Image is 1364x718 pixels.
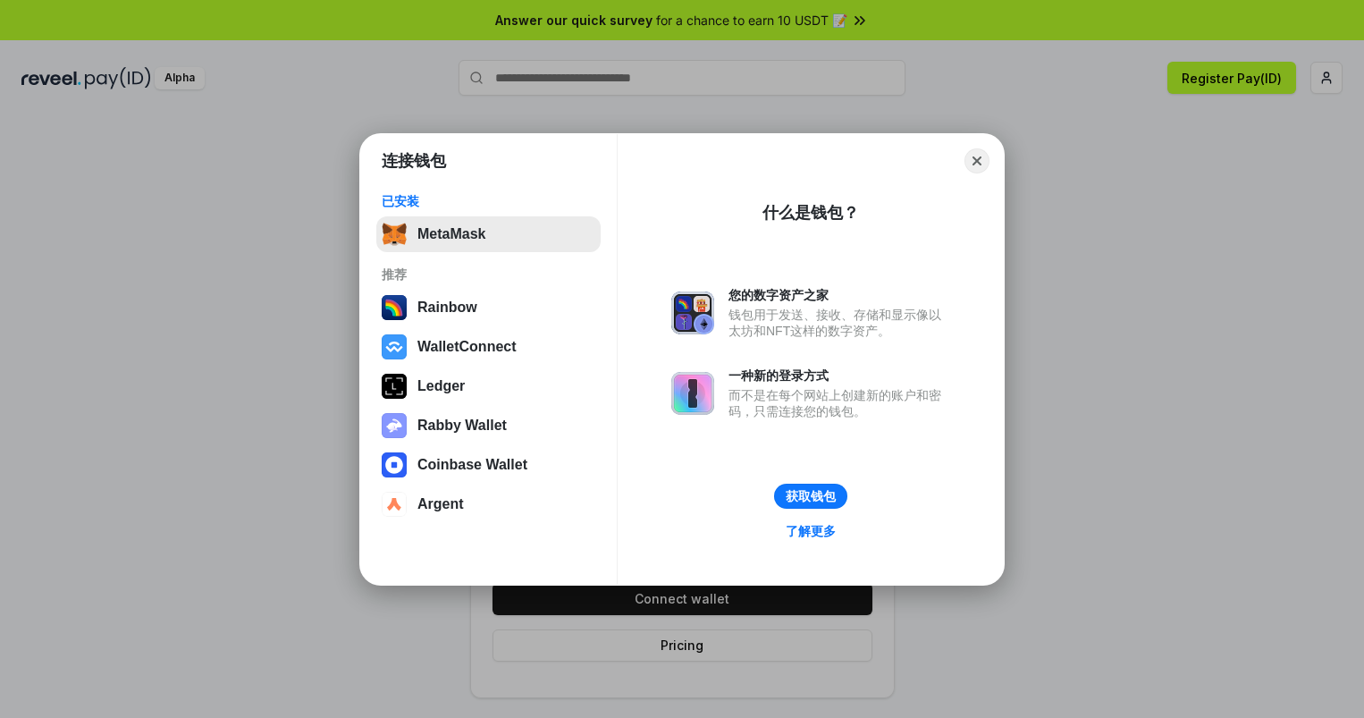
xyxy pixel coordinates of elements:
div: Coinbase Wallet [417,457,527,473]
div: WalletConnect [417,339,517,355]
button: Close [964,148,989,173]
button: Coinbase Wallet [376,447,601,483]
div: 您的数字资产之家 [728,287,950,303]
img: svg+xml,%3Csvg%20xmlns%3D%22http%3A%2F%2Fwww.w3.org%2F2000%2Fsvg%22%20fill%3D%22none%22%20viewBox... [382,413,407,438]
button: MetaMask [376,216,601,252]
div: 钱包用于发送、接收、存储和显示像以太坊和NFT这样的数字资产。 [728,307,950,339]
div: 而不是在每个网站上创建新的账户和密码，只需连接您的钱包。 [728,387,950,419]
img: svg+xml,%3Csvg%20width%3D%2228%22%20height%3D%2228%22%20viewBox%3D%220%200%2028%2028%22%20fill%3D... [382,492,407,517]
div: 了解更多 [786,523,836,539]
div: Rainbow [417,300,477,316]
button: 获取钱包 [774,484,847,509]
button: Argent [376,486,601,522]
div: Rabby Wallet [417,418,507,434]
button: Ledger [376,368,601,404]
img: svg+xml,%3Csvg%20fill%3D%22none%22%20height%3D%2233%22%20viewBox%3D%220%200%2035%2033%22%20width%... [382,222,407,247]
button: Rainbow [376,290,601,325]
img: svg+xml,%3Csvg%20width%3D%22120%22%20height%3D%22120%22%20viewBox%3D%220%200%20120%20120%22%20fil... [382,295,407,320]
h1: 连接钱包 [382,150,446,172]
div: 什么是钱包？ [762,202,859,224]
img: svg+xml,%3Csvg%20xmlns%3D%22http%3A%2F%2Fwww.w3.org%2F2000%2Fsvg%22%20width%3D%2228%22%20height%3... [382,374,407,399]
img: svg+xml,%3Csvg%20width%3D%2228%22%20height%3D%2228%22%20viewBox%3D%220%200%2028%2028%22%20fill%3D... [382,334,407,359]
a: 了解更多 [775,519,846,543]
div: 一种新的登录方式 [728,367,950,384]
div: Argent [417,496,464,512]
img: svg+xml,%3Csvg%20width%3D%2228%22%20height%3D%2228%22%20viewBox%3D%220%200%2028%2028%22%20fill%3D... [382,452,407,477]
img: svg+xml,%3Csvg%20xmlns%3D%22http%3A%2F%2Fwww.w3.org%2F2000%2Fsvg%22%20fill%3D%22none%22%20viewBox... [671,372,714,415]
div: 获取钱包 [786,488,836,504]
div: MetaMask [417,226,485,242]
button: WalletConnect [376,329,601,365]
div: 推荐 [382,266,595,283]
button: Rabby Wallet [376,408,601,443]
div: 已安装 [382,193,595,209]
img: svg+xml,%3Csvg%20xmlns%3D%22http%3A%2F%2Fwww.w3.org%2F2000%2Fsvg%22%20fill%3D%22none%22%20viewBox... [671,291,714,334]
div: Ledger [417,378,465,394]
